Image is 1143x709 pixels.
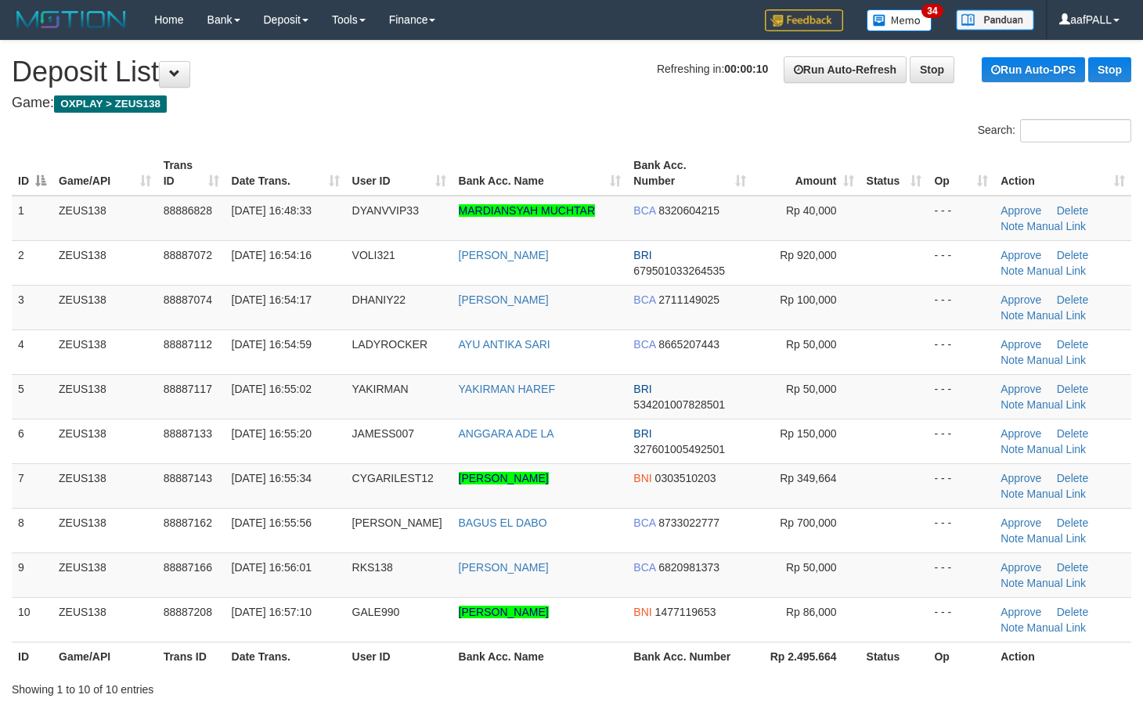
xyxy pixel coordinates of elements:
[786,606,837,618] span: Rp 86,000
[860,151,928,196] th: Status: activate to sort column ascending
[765,9,843,31] img: Feedback.jpg
[1057,427,1088,440] a: Delete
[1057,249,1088,261] a: Delete
[1001,309,1024,322] a: Note
[459,606,549,618] a: [PERSON_NAME]
[232,293,312,306] span: [DATE] 16:54:17
[867,9,932,31] img: Button%20Memo.svg
[164,249,212,261] span: 88887072
[1001,472,1041,484] a: Approve
[164,516,212,529] span: 88887162
[928,374,994,419] td: - - -
[658,293,719,306] span: Copy 2711149025 to clipboard
[860,642,928,671] th: Status
[52,374,157,419] td: ZEUS138
[1027,220,1087,232] a: Manual Link
[12,285,52,329] td: 3
[1027,309,1087,322] a: Manual Link
[1001,220,1024,232] a: Note
[1057,338,1088,351] a: Delete
[12,95,1131,111] h4: Game:
[786,383,837,395] span: Rp 50,000
[655,606,716,618] span: Copy 1477119653 to clipboard
[1001,398,1024,411] a: Note
[1001,354,1024,366] a: Note
[1001,516,1041,529] a: Approve
[633,338,655,351] span: BCA
[657,63,768,75] span: Refreshing in:
[1057,606,1088,618] a: Delete
[1001,532,1024,545] a: Note
[1001,561,1041,574] a: Approve
[633,561,655,574] span: BCA
[1057,472,1088,484] a: Delete
[928,329,994,374] td: - - -
[352,606,400,618] span: GALE990
[928,463,994,508] td: - - -
[658,204,719,217] span: Copy 8320604215 to clipboard
[164,338,212,351] span: 88887112
[928,552,994,597] td: - - -
[633,427,651,440] span: BRI
[352,338,427,351] span: LADYROCKER
[1001,383,1041,395] a: Approve
[633,249,651,261] span: BRI
[633,398,725,411] span: Copy 534201007828501 to clipboard
[1001,577,1024,589] a: Note
[786,204,837,217] span: Rp 40,000
[12,463,52,508] td: 7
[928,151,994,196] th: Op: activate to sort column ascending
[1027,443,1087,455] a: Manual Link
[1057,204,1088,217] a: Delete
[352,204,419,217] span: DYANVVIP33
[232,516,312,529] span: [DATE] 16:55:56
[780,472,836,484] span: Rp 349,664
[164,204,212,217] span: 88886828
[928,196,994,241] td: - - -
[232,383,312,395] span: [DATE] 16:55:02
[232,472,312,484] span: [DATE] 16:55:34
[52,151,157,196] th: Game/API: activate to sort column ascending
[164,472,212,484] span: 88887143
[1001,293,1041,306] a: Approve
[352,516,442,529] span: [PERSON_NAME]
[52,329,157,374] td: ZEUS138
[780,427,836,440] span: Rp 150,000
[52,196,157,241] td: ZEUS138
[453,151,628,196] th: Bank Acc. Name: activate to sort column ascending
[1001,249,1041,261] a: Approve
[928,597,994,642] td: - - -
[346,151,453,196] th: User ID: activate to sort column ascending
[12,642,52,671] th: ID
[928,419,994,463] td: - - -
[928,240,994,285] td: - - -
[12,151,52,196] th: ID: activate to sort column descending
[157,151,225,196] th: Trans ID: activate to sort column ascending
[1027,577,1087,589] a: Manual Link
[12,597,52,642] td: 10
[1057,516,1088,529] a: Delete
[157,642,225,671] th: Trans ID
[52,597,157,642] td: ZEUS138
[1001,265,1024,277] a: Note
[52,285,157,329] td: ZEUS138
[164,427,212,440] span: 88887133
[655,472,716,484] span: Copy 0303510203 to clipboard
[164,293,212,306] span: 88887074
[786,338,837,351] span: Rp 50,000
[633,293,655,306] span: BCA
[164,606,212,618] span: 88887208
[346,642,453,671] th: User ID
[12,8,131,31] img: MOTION_logo.png
[232,249,312,261] span: [DATE] 16:54:16
[232,338,312,351] span: [DATE] 16:54:59
[232,427,312,440] span: [DATE] 16:55:20
[352,249,395,261] span: VOLI321
[164,561,212,574] span: 88887166
[978,119,1131,142] label: Search:
[12,675,464,697] div: Showing 1 to 10 of 10 entries
[627,151,752,196] th: Bank Acc. Number: activate to sort column ascending
[982,57,1085,82] a: Run Auto-DPS
[232,561,312,574] span: [DATE] 16:56:01
[724,63,768,75] strong: 00:00:10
